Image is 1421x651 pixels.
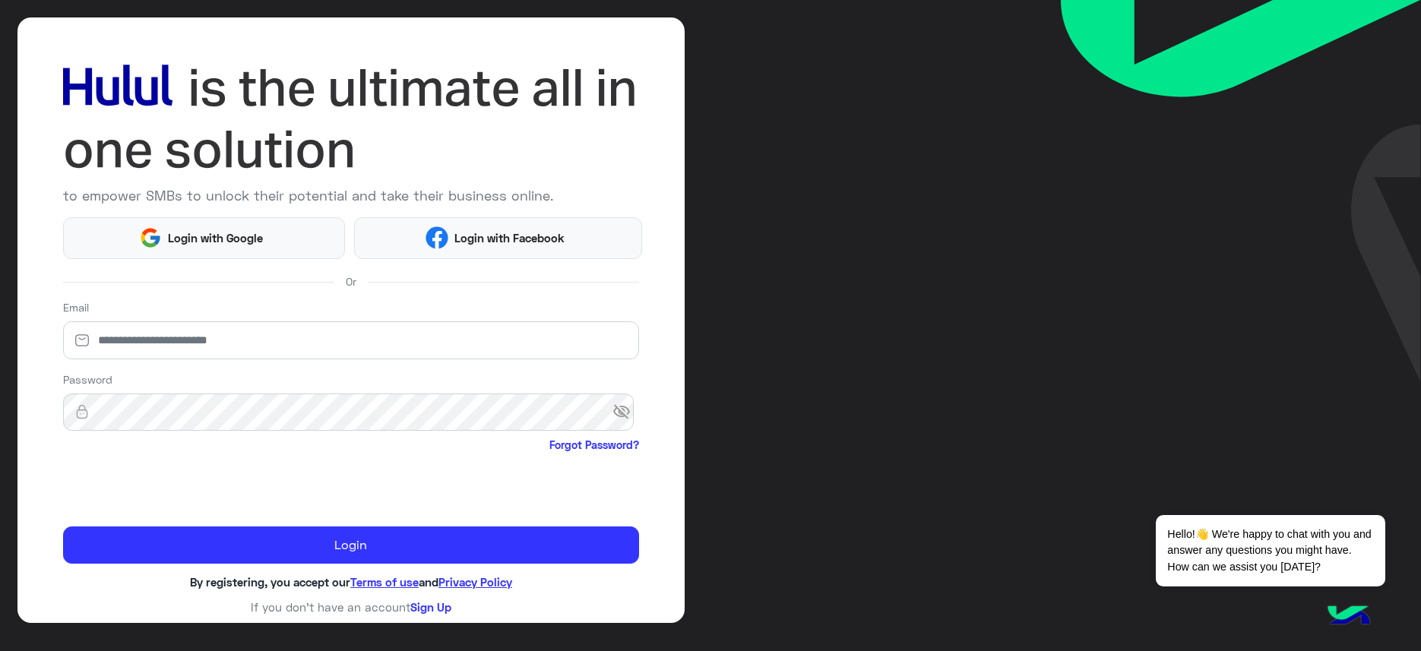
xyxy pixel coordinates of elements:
span: Hello!👋 We're happy to chat with you and answer any questions you might have. How can we assist y... [1156,515,1385,586]
img: Google [139,226,162,249]
img: hululLoginTitle_EN.svg [63,57,640,180]
button: Login with Facebook [354,217,642,258]
a: Sign Up [410,600,451,614]
span: Or [346,273,356,289]
p: to empower SMBs to unlock their potential and take their business online. [63,185,640,206]
label: Password [63,371,112,387]
h6: If you don’t have an account [63,600,640,614]
span: visibility_off [612,398,640,425]
img: lock [63,404,101,419]
a: Forgot Password? [549,437,639,453]
a: Terms of use [350,575,419,589]
span: By registering, you accept our [190,575,350,589]
span: Login with Facebook [448,229,570,247]
span: and [419,575,438,589]
img: hulul-logo.png [1322,590,1375,643]
img: Facebook [426,226,448,249]
button: Login with Google [63,217,346,258]
span: Login with Google [162,229,268,247]
img: email [63,333,101,348]
button: Login [63,526,640,564]
label: Email [63,299,89,315]
a: Privacy Policy [438,575,512,589]
iframe: reCAPTCHA [63,456,294,515]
